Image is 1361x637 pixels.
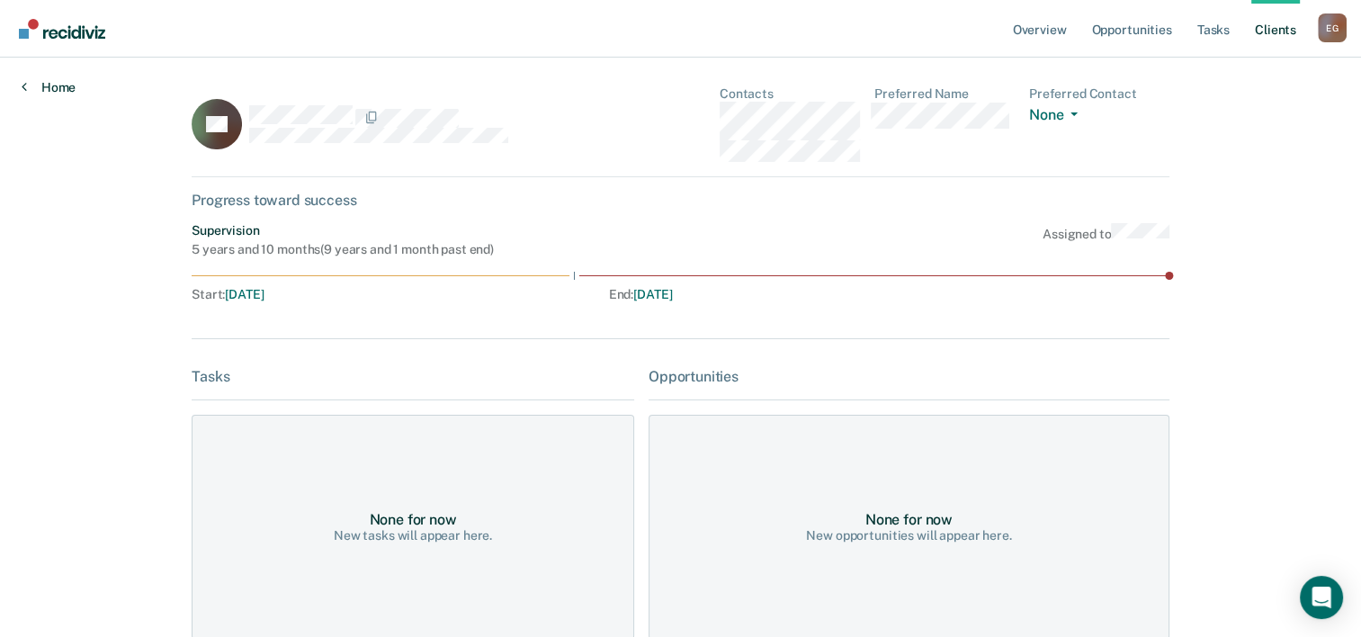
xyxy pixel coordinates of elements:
dt: Contacts [720,86,860,102]
img: Recidiviz [19,19,105,39]
button: None [1029,106,1085,127]
div: Tasks [192,368,634,385]
div: Opportunities [649,368,1169,385]
dt: Preferred Contact [1029,86,1169,102]
div: Progress toward success [192,192,1169,209]
div: Supervision [192,223,494,238]
div: End : [440,287,672,302]
span: [DATE] [633,287,672,301]
div: None for now [369,511,456,528]
dt: Preferred Name [874,86,1015,102]
div: Start : [192,287,433,302]
div: Open Intercom Messenger [1300,576,1343,619]
button: Profile dropdown button [1318,13,1347,42]
div: Assigned to [1043,223,1169,257]
div: None for now [865,511,953,528]
div: New tasks will appear here. [334,528,492,543]
span: [DATE] [225,287,264,301]
div: E G [1318,13,1347,42]
a: Home [22,79,76,95]
div: 5 years and 10 months ( 9 years and 1 month past end ) [192,242,494,257]
div: New opportunities will appear here. [806,528,1011,543]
